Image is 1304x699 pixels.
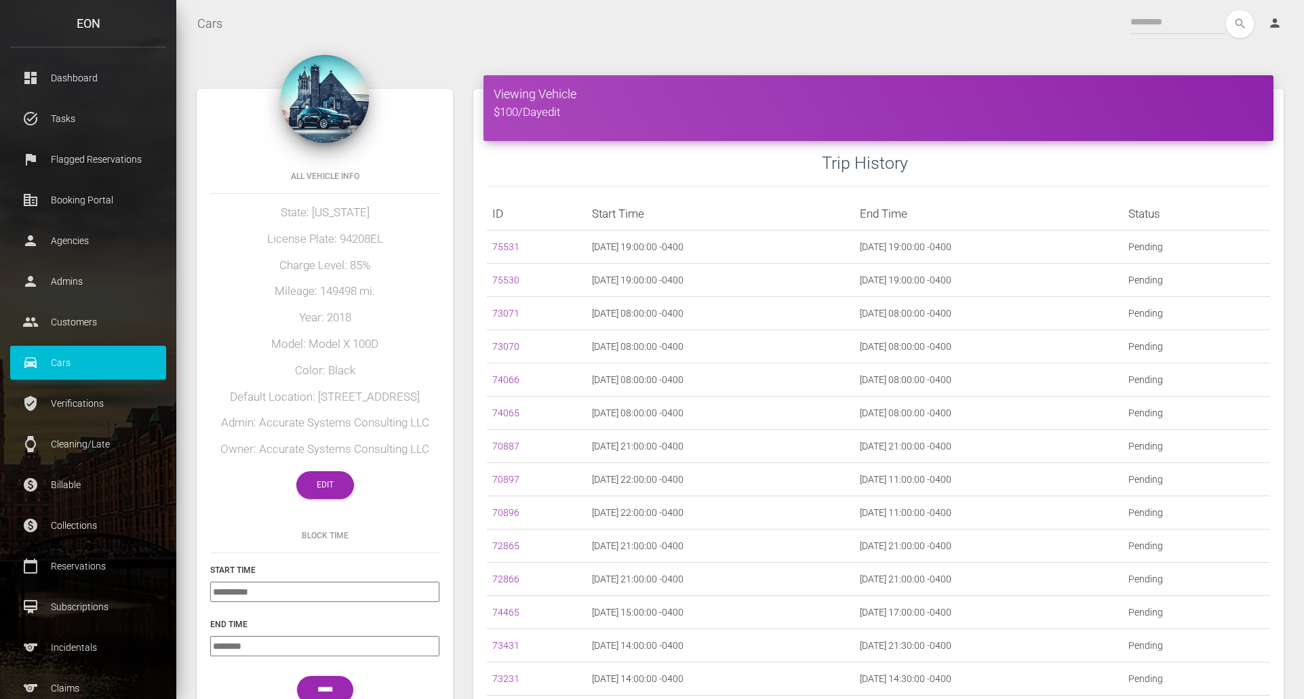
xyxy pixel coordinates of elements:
[822,151,1270,175] h3: Trip History
[492,308,519,319] a: 73071
[854,363,1122,397] td: [DATE] 08:00:00 -0400
[1123,264,1270,297] td: Pending
[854,330,1122,363] td: [DATE] 08:00:00 -0400
[10,61,166,95] a: dashboard Dashboard
[492,407,519,418] a: 74065
[20,556,156,576] p: Reservations
[587,330,854,363] td: [DATE] 08:00:00 -0400
[492,574,519,584] a: 72866
[10,346,166,380] a: drive_eta Cars
[10,264,166,298] a: person Admins
[210,170,439,182] h6: All Vehicle Info
[10,305,166,339] a: people Customers
[210,231,439,247] h5: License Plate: 94208EL
[494,104,1263,121] h5: $100/Day
[542,105,560,119] a: edit
[210,415,439,431] h5: Admin: Accurate Systems Consulting LLC
[587,563,854,596] td: [DATE] 21:00:00 -0400
[492,507,519,518] a: 70896
[1123,297,1270,330] td: Pending
[492,540,519,551] a: 72865
[492,607,519,618] a: 74465
[1123,662,1270,696] td: Pending
[210,336,439,353] h5: Model: Model X 100D
[20,108,156,129] p: Tasks
[10,468,166,502] a: paid Billable
[20,515,156,536] p: Collections
[20,597,156,617] p: Subscriptions
[20,68,156,88] p: Dashboard
[854,430,1122,463] td: [DATE] 21:00:00 -0400
[854,629,1122,662] td: [DATE] 21:30:00 -0400
[20,475,156,495] p: Billable
[10,142,166,176] a: flag Flagged Reservations
[20,271,156,292] p: Admins
[210,205,439,221] h5: State: [US_STATE]
[492,640,519,651] a: 73431
[854,231,1122,264] td: [DATE] 19:00:00 -0400
[20,393,156,414] p: Verifications
[10,224,166,258] a: person Agencies
[854,197,1122,231] th: End Time
[20,353,156,373] p: Cars
[492,474,519,485] a: 70897
[587,496,854,530] td: [DATE] 22:00:00 -0400
[210,530,439,542] h6: Block Time
[10,102,166,136] a: task_alt Tasks
[587,463,854,496] td: [DATE] 22:00:00 -0400
[492,374,519,385] a: 74066
[1123,430,1270,463] td: Pending
[296,471,354,499] a: Edit
[854,596,1122,629] td: [DATE] 17:00:00 -0400
[1123,231,1270,264] td: Pending
[210,389,439,405] h5: Default Location: [STREET_ADDRESS]
[854,662,1122,696] td: [DATE] 14:30:00 -0400
[494,85,1263,102] h4: Viewing Vehicle
[587,363,854,397] td: [DATE] 08:00:00 -0400
[1123,629,1270,662] td: Pending
[587,197,854,231] th: Start Time
[587,430,854,463] td: [DATE] 21:00:00 -0400
[587,397,854,430] td: [DATE] 08:00:00 -0400
[587,231,854,264] td: [DATE] 19:00:00 -0400
[854,264,1122,297] td: [DATE] 19:00:00 -0400
[854,397,1122,430] td: [DATE] 08:00:00 -0400
[210,564,439,576] h6: Start Time
[854,530,1122,563] td: [DATE] 21:00:00 -0400
[20,312,156,332] p: Customers
[1123,197,1270,231] th: Status
[492,241,519,252] a: 75531
[1123,496,1270,530] td: Pending
[197,7,222,41] a: Cars
[210,310,439,326] h5: Year: 2018
[1123,363,1270,397] td: Pending
[210,258,439,274] h5: Charge Level: 85%
[10,386,166,420] a: verified_user Verifications
[20,434,156,454] p: Cleaning/Late
[10,183,166,217] a: corporate_fare Booking Portal
[20,149,156,169] p: Flagged Reservations
[1123,596,1270,629] td: Pending
[10,508,166,542] a: paid Collections
[854,496,1122,530] td: [DATE] 11:00:00 -0400
[587,297,854,330] td: [DATE] 08:00:00 -0400
[854,297,1122,330] td: [DATE] 08:00:00 -0400
[587,530,854,563] td: [DATE] 21:00:00 -0400
[10,631,166,664] a: sports Incidentals
[854,463,1122,496] td: [DATE] 11:00:00 -0400
[1226,10,1254,38] button: search
[20,678,156,698] p: Claims
[20,637,156,658] p: Incidentals
[587,596,854,629] td: [DATE] 15:00:00 -0400
[1123,563,1270,596] td: Pending
[492,673,519,684] a: 73231
[1258,10,1294,37] a: person
[1123,530,1270,563] td: Pending
[1268,16,1282,30] i: person
[1123,397,1270,430] td: Pending
[1123,463,1270,496] td: Pending
[10,427,166,461] a: watch Cleaning/Late
[210,618,439,631] h6: End Time
[487,197,587,231] th: ID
